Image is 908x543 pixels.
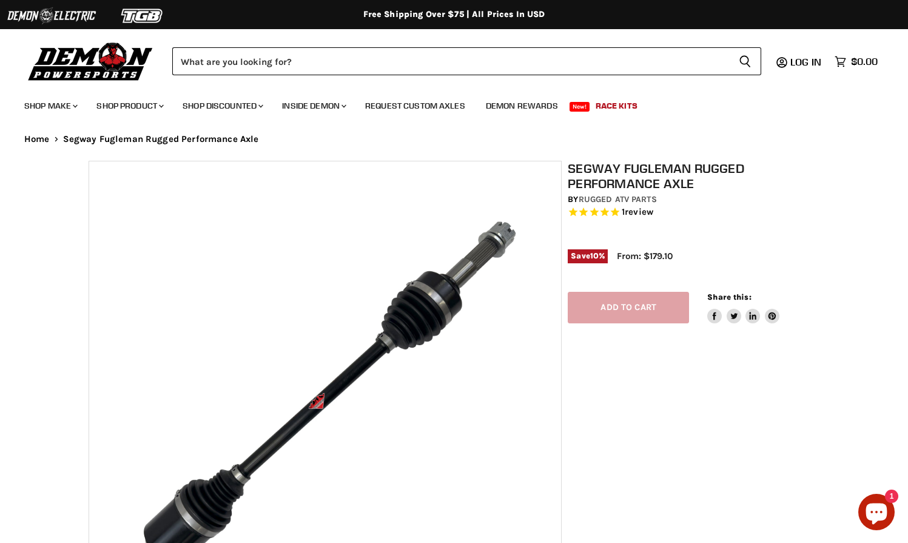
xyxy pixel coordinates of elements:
[87,93,171,118] a: Shop Product
[24,134,50,144] a: Home
[829,53,884,70] a: $0.00
[855,494,898,533] inbox-online-store-chat: Shopify online store chat
[356,93,474,118] a: Request Custom Axles
[617,251,673,261] span: From: $179.10
[273,93,354,118] a: Inside Demon
[785,56,829,67] a: Log in
[15,89,875,118] ul: Main menu
[568,193,826,206] div: by
[63,134,259,144] span: Segway Fugleman Rugged Performance Axle
[570,102,590,112] span: New!
[173,93,271,118] a: Shop Discounted
[568,249,608,263] span: Save %
[24,39,157,83] img: Demon Powersports
[587,93,647,118] a: Race Kits
[568,206,826,219] span: Rated 5.0 out of 5 stars 1 reviews
[97,4,188,27] img: TGB Logo 2
[707,292,779,324] aside: Share this:
[790,56,821,68] span: Log in
[707,292,751,302] span: Share this:
[851,56,878,67] span: $0.00
[15,93,85,118] a: Shop Make
[729,47,761,75] button: Search
[172,47,729,75] input: Search
[172,47,761,75] form: Product
[568,161,826,191] h1: Segway Fugleman Rugged Performance Axle
[625,207,653,218] span: review
[590,251,599,260] span: 10
[622,207,653,218] span: 1 reviews
[6,4,97,27] img: Demon Electric Logo 2
[579,194,657,204] a: Rugged ATV Parts
[477,93,567,118] a: Demon Rewards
